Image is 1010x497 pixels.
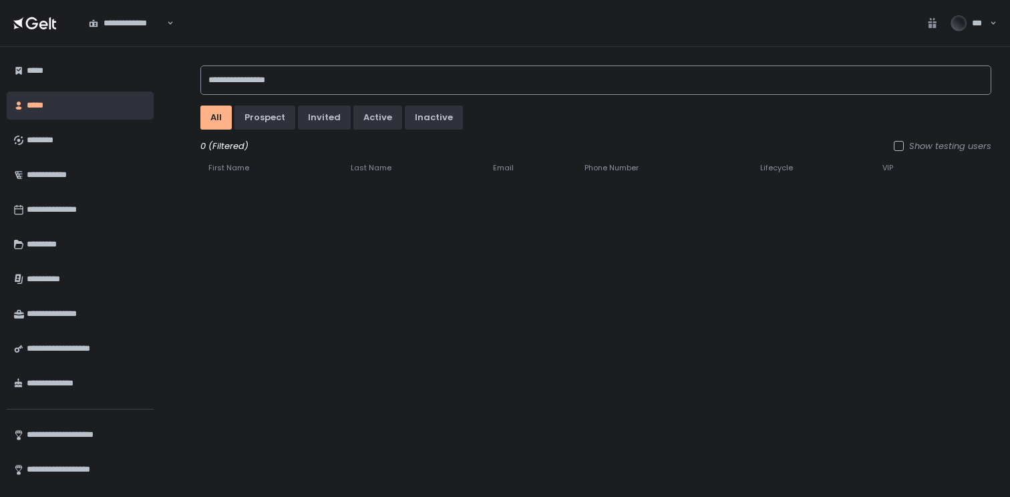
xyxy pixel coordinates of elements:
div: inactive [415,112,453,124]
button: prospect [234,106,295,130]
div: Search for option [80,9,174,37]
input: Search for option [165,17,166,30]
button: All [200,106,232,130]
span: First Name [208,163,249,173]
span: Email [493,163,514,173]
button: invited [298,106,351,130]
div: invited [308,112,341,124]
span: VIP [882,163,893,173]
div: All [210,112,222,124]
button: active [353,106,402,130]
div: prospect [244,112,285,124]
button: inactive [405,106,463,130]
span: Lifecycle [760,163,793,173]
div: 0 (Filtered) [200,140,991,152]
span: Last Name [351,163,391,173]
span: Phone Number [584,163,639,173]
div: active [363,112,392,124]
